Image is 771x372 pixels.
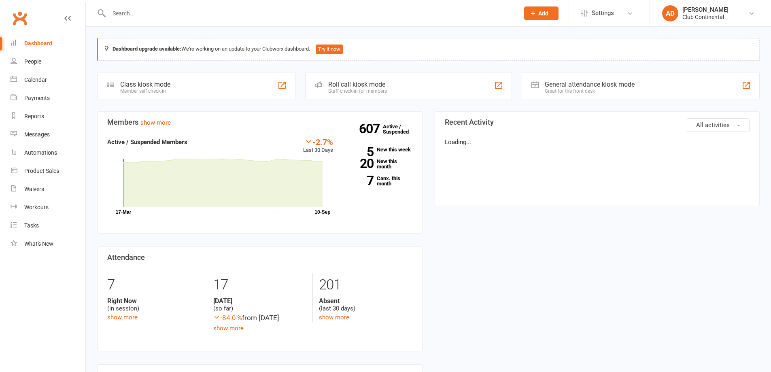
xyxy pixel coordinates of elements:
[345,159,412,169] a: 20New this month
[107,253,412,261] h3: Attendance
[682,13,729,21] div: Club Continental
[107,314,138,321] a: show more
[538,10,548,17] span: Add
[11,235,85,253] a: What's New
[319,314,349,321] a: show more
[524,6,559,20] button: Add
[383,118,418,140] a: 607Active / Suspended
[213,312,306,323] div: from [DATE]
[359,123,383,135] strong: 607
[213,297,306,312] div: (so far)
[11,144,85,162] a: Automations
[592,4,614,22] span: Settings
[213,273,306,297] div: 17
[445,137,750,147] p: Loading...
[120,88,170,94] div: Member self check-in
[24,149,57,156] div: Automations
[11,71,85,89] a: Calendar
[113,46,181,52] strong: Dashboard upgrade available:
[107,273,201,297] div: 7
[11,198,85,217] a: Workouts
[328,81,387,88] div: Roll call kiosk mode
[97,38,760,61] div: We're working on an update to your Clubworx dashboard.
[24,186,44,192] div: Waivers
[213,325,244,332] a: show more
[11,125,85,144] a: Messages
[319,297,412,305] strong: Absent
[11,180,85,198] a: Waivers
[10,8,30,28] a: Clubworx
[345,176,412,186] a: 7Canx. this month
[345,157,374,170] strong: 20
[687,118,750,132] button: All activities
[24,95,50,101] div: Payments
[319,297,412,312] div: (last 30 days)
[662,5,678,21] div: AD
[107,138,187,146] strong: Active / Suspended Members
[11,162,85,180] a: Product Sales
[213,314,242,322] span: -84.0 %
[24,240,53,247] div: What's New
[345,146,374,158] strong: 5
[120,81,170,88] div: Class kiosk mode
[11,53,85,71] a: People
[24,58,41,65] div: People
[345,147,412,152] a: 5New this week
[545,81,635,88] div: General attendance kiosk mode
[445,118,750,126] h3: Recent Activity
[11,217,85,235] a: Tasks
[24,77,47,83] div: Calendar
[545,88,635,94] div: Great for the front desk
[303,137,333,146] div: -2.7%
[24,204,49,210] div: Workouts
[328,88,387,94] div: Staff check-in for members
[682,6,729,13] div: [PERSON_NAME]
[106,8,514,19] input: Search...
[24,168,59,174] div: Product Sales
[107,297,201,312] div: (in session)
[696,121,730,129] span: All activities
[316,45,343,54] button: Try it now
[303,137,333,155] div: Last 30 Days
[345,174,374,187] strong: 7
[24,40,52,47] div: Dashboard
[11,89,85,107] a: Payments
[24,222,39,229] div: Tasks
[213,297,306,305] strong: [DATE]
[107,118,412,126] h3: Members
[107,297,201,305] strong: Right Now
[319,273,412,297] div: 201
[24,131,50,138] div: Messages
[11,34,85,53] a: Dashboard
[140,119,171,126] a: show more
[24,113,44,119] div: Reports
[11,107,85,125] a: Reports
